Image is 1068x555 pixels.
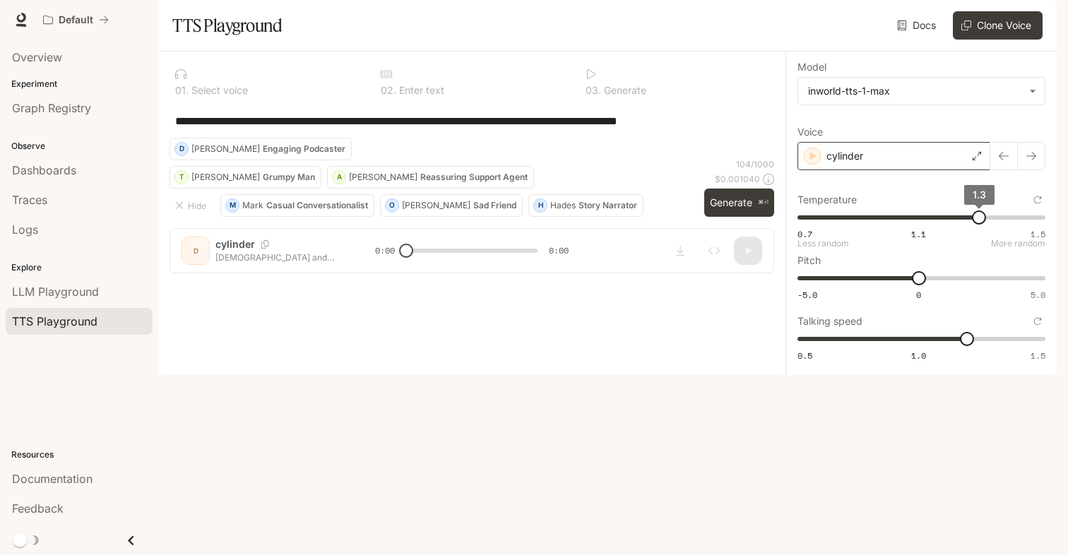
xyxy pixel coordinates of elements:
[420,173,528,181] p: Reassuring Support Agent
[797,239,849,248] p: Less random
[242,201,263,210] p: Mark
[1030,192,1045,208] button: Reset to default
[220,194,374,217] button: MMarkCasual Conversationalist
[170,138,352,160] button: D[PERSON_NAME]Engaging Podcaster
[953,11,1043,40] button: Clone Voice
[381,85,396,95] p: 0 2 .
[758,198,769,207] p: ⌘⏎
[704,189,774,217] button: Generate⌘⏎
[894,11,942,40] a: Docs
[973,189,986,201] span: 1.3
[826,149,863,163] p: cylinder
[534,194,547,217] div: H
[798,78,1045,105] div: inworld-tts-1-max
[402,201,470,210] p: [PERSON_NAME]
[473,201,516,210] p: Sad Friend
[808,84,1022,98] div: inworld-tts-1-max
[226,194,239,217] div: M
[191,173,260,181] p: [PERSON_NAME]
[797,228,812,240] span: 0.7
[380,194,523,217] button: O[PERSON_NAME]Sad Friend
[175,138,188,160] div: D
[601,85,646,95] p: Generate
[911,228,926,240] span: 1.1
[797,350,812,362] span: 0.5
[1030,314,1045,329] button: Reset to default
[266,201,368,210] p: Casual Conversationalist
[172,11,282,40] h1: TTS Playground
[170,194,215,217] button: Hide
[578,201,637,210] p: Story Narrator
[1031,350,1045,362] span: 1.5
[263,145,345,153] p: Engaging Podcaster
[170,166,321,189] button: T[PERSON_NAME]Grumpy Man
[797,289,817,301] span: -5.0
[263,173,315,181] p: Grumpy Man
[37,6,115,34] button: All workspaces
[1031,289,1045,301] span: 5.0
[736,158,774,170] p: 104 / 1000
[991,239,1045,248] p: More random
[797,256,821,265] p: Pitch
[59,14,93,26] p: Default
[191,145,260,153] p: [PERSON_NAME]
[797,316,862,326] p: Talking speed
[916,289,921,301] span: 0
[189,85,248,95] p: Select voice
[1031,228,1045,240] span: 1.5
[911,350,926,362] span: 1.0
[175,85,189,95] p: 0 1 .
[333,166,345,189] div: A
[396,85,444,95] p: Enter text
[586,85,601,95] p: 0 3 .
[175,166,188,189] div: T
[386,194,398,217] div: O
[797,62,826,72] p: Model
[797,127,823,137] p: Voice
[349,173,417,181] p: [PERSON_NAME]
[327,166,534,189] button: A[PERSON_NAME]Reassuring Support Agent
[528,194,643,217] button: HHadesStory Narrator
[550,201,576,210] p: Hades
[797,195,857,205] p: Temperature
